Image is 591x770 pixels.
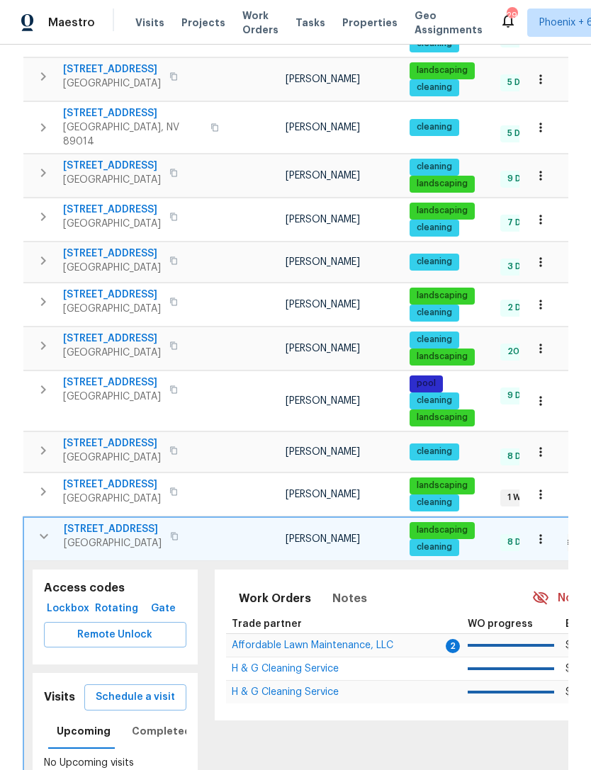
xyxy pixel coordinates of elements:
button: Schedule a visit [84,684,186,710]
span: [PERSON_NAME] [286,344,360,353]
span: H & G Cleaning Service [232,687,339,697]
span: Projects [181,16,225,30]
span: cleaning [411,81,458,94]
span: pool [411,378,441,390]
span: [GEOGRAPHIC_DATA] [63,173,161,187]
span: Gate [147,600,181,618]
span: [PERSON_NAME] [286,257,360,267]
span: landscaping [411,290,473,302]
span: landscaping [411,480,473,492]
span: [GEOGRAPHIC_DATA] [64,536,162,550]
span: 3 Done [502,261,543,273]
span: Upcoming [57,723,111,740]
span: Visits [135,16,164,30]
span: cleaning [411,541,458,553]
span: [GEOGRAPHIC_DATA] [63,451,161,465]
span: Schedule a visit [96,689,175,706]
span: 9 Done [502,390,543,402]
span: [STREET_ADDRESS] [63,62,161,77]
span: WO progress [468,619,533,629]
span: Completed [132,723,191,740]
span: cleaning [411,161,458,173]
span: 7 Done [502,217,543,229]
span: [GEOGRAPHIC_DATA] [63,390,161,404]
span: landscaping [411,205,473,217]
span: [STREET_ADDRESS] [63,203,161,217]
span: [PERSON_NAME] [286,489,360,499]
span: [STREET_ADDRESS] [63,375,161,390]
span: cleaning [411,395,458,407]
span: [STREET_ADDRESS] [63,247,161,261]
span: Work Orders [242,9,278,37]
span: [PERSON_NAME] [286,123,360,132]
span: 2 [446,639,460,653]
span: cleaning [411,256,458,268]
span: [PERSON_NAME] [286,534,360,544]
button: Remote Unlock [44,622,186,648]
span: 2 Done [502,302,543,314]
span: 8 Done [502,536,543,548]
span: Work Orders [239,589,311,608]
h5: Visits [44,690,75,705]
button: Gate [141,596,186,622]
a: Affordable Lawn Maintenance, LLC [232,641,393,650]
span: [STREET_ADDRESS] [63,288,161,302]
span: landscaping [411,178,473,190]
span: Rotating [98,600,135,618]
span: Remote Unlock [55,626,175,644]
span: 1 WIP [502,492,534,504]
span: cleaning [411,446,458,458]
span: Geo Assignments [415,9,483,37]
span: 9 Done [502,173,543,185]
span: [PERSON_NAME] [286,215,360,225]
span: Properties [342,16,398,30]
span: Trade partner [232,619,302,629]
span: [GEOGRAPHIC_DATA] [63,217,161,231]
span: [PERSON_NAME] [286,447,360,457]
span: [GEOGRAPHIC_DATA] [63,261,161,275]
span: [GEOGRAPHIC_DATA] [63,77,161,91]
a: H & G Cleaning Service [232,688,339,696]
span: landscaping [411,524,473,536]
span: Tasks [295,18,325,28]
span: [PERSON_NAME] [286,300,360,310]
div: 29 [507,9,517,23]
span: [STREET_ADDRESS] [63,159,161,173]
span: [GEOGRAPHIC_DATA] [63,346,161,360]
span: [PERSON_NAME] [286,396,360,406]
span: landscaping [411,64,473,77]
h5: Access codes [44,581,186,596]
span: cleaning [411,222,458,234]
span: 8 Done [502,451,543,463]
span: Lockbox [50,600,86,618]
span: 5 Done [502,128,542,140]
span: [GEOGRAPHIC_DATA] [63,302,161,316]
span: [STREET_ADDRESS] [63,332,161,346]
span: Affordable Lawn Maintenance, LLC [232,640,393,650]
button: Lockbox [44,596,92,622]
span: 20 Done [502,346,549,358]
a: H & G Cleaning Service [232,664,339,673]
span: [STREET_ADDRESS] [63,106,202,120]
span: Notes [332,589,367,608]
span: landscaping [411,412,473,424]
span: landscaping [411,351,473,363]
span: [GEOGRAPHIC_DATA] [63,492,161,506]
span: Maestro [48,16,95,30]
span: 5 Done [502,77,542,89]
span: [PERSON_NAME] [286,74,360,84]
span: [PERSON_NAME] [286,171,360,181]
span: cleaning [411,307,458,319]
span: cleaning [411,121,458,133]
span: H & G Cleaning Service [232,664,339,674]
span: [STREET_ADDRESS] [63,436,161,451]
span: [STREET_ADDRESS] [63,477,161,492]
button: Rotating [92,596,141,622]
span: [GEOGRAPHIC_DATA], NV 89014 [63,120,202,149]
span: cleaning [411,497,458,509]
span: [STREET_ADDRESS] [64,522,162,536]
span: cleaning [411,334,458,346]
